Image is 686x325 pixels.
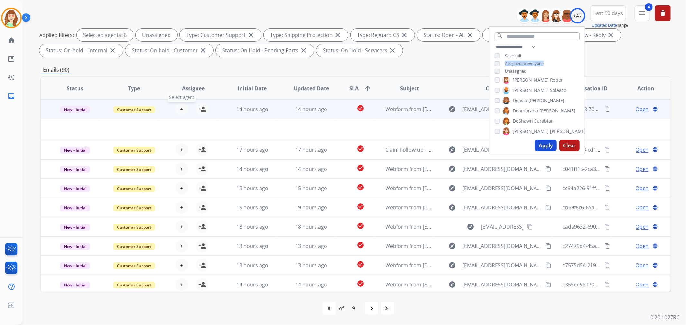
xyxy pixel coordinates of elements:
mat-icon: content_copy [604,224,610,230]
span: c27479d4-45a4-4118-b01e-c8be048a43e5 [563,242,662,250]
span: Customer Support [113,205,155,211]
mat-icon: close [334,31,342,39]
button: + [175,220,188,233]
mat-icon: content_copy [545,205,551,210]
span: Webform from [EMAIL_ADDRESS] on [DATE] [386,223,491,230]
span: [EMAIL_ADDRESS][PERSON_NAME][DOMAIN_NAME] [462,105,542,113]
span: [PERSON_NAME] [539,108,575,114]
div: of [339,304,344,312]
mat-icon: inbox [7,92,15,100]
span: Webform from [EMAIL_ADDRESS][PERSON_NAME][DOMAIN_NAME] on [DATE] [386,106,571,113]
button: Clear [559,140,580,151]
span: New - Initial [60,205,90,211]
mat-icon: explore [448,242,456,250]
span: 19 hours ago [295,204,327,211]
span: + [180,105,183,113]
span: [EMAIL_ADDRESS][DOMAIN_NAME] [462,204,542,211]
span: + [180,261,183,269]
span: New - Initial [60,243,90,250]
span: Customer Support [113,224,155,231]
mat-icon: check_circle [357,222,364,230]
mat-icon: language [652,106,658,112]
span: 17 hours ago [236,146,268,153]
span: Webform from [EMAIL_ADDRESS][DOMAIN_NAME] on [DATE] [386,204,531,211]
mat-icon: close [400,31,408,39]
mat-icon: check_circle [357,203,364,210]
span: Status [67,84,83,92]
mat-icon: explore [448,204,456,211]
span: Open [636,146,649,154]
span: Last 90 days [593,12,623,14]
span: New - Initial [60,262,90,269]
mat-icon: explore [467,223,474,231]
button: + [175,162,188,175]
mat-icon: close [199,47,207,54]
span: 19 hours ago [236,204,268,211]
span: [PERSON_NAME] [513,87,549,93]
mat-icon: history [7,74,15,81]
span: Webform from [EMAIL_ADDRESS][DOMAIN_NAME] on [DATE] [386,165,531,172]
mat-icon: content_copy [527,224,533,230]
div: Status: On-hold – Internal [39,44,123,57]
span: 14 hours ago [295,281,327,288]
mat-icon: explore [448,281,456,288]
span: SLA [349,84,359,92]
div: Status: On-hold - Customer [125,44,213,57]
span: [EMAIL_ADDRESS][DOMAIN_NAME] [462,242,542,250]
th: Action [611,77,671,100]
span: New - Initial [60,282,90,288]
span: 15 hours ago [295,185,327,192]
span: Customer Support [113,262,155,269]
mat-icon: navigate_next [368,304,376,312]
span: Select agent [168,92,196,102]
span: Subject [400,84,419,92]
mat-icon: content_copy [545,166,551,172]
span: Customer Support [113,166,155,173]
mat-icon: check_circle [357,145,364,153]
mat-icon: language [652,166,658,172]
mat-icon: check_circle [357,260,364,268]
span: 13 hours ago [295,262,327,269]
span: Open [636,105,649,113]
span: New - Initial [60,185,90,192]
span: Deambrana [513,108,538,114]
span: [PERSON_NAME] [550,128,586,135]
span: 14 hours ago [236,281,268,288]
span: New - Initial [60,224,90,231]
span: DeShawn [513,118,533,124]
mat-icon: language [652,185,658,191]
span: Customer Support [113,185,155,192]
span: Assignee [182,84,205,92]
mat-icon: content_copy [545,243,551,249]
button: Updated Date [592,23,617,28]
img: avatar [2,9,20,27]
mat-icon: content_copy [545,185,551,191]
mat-icon: home [7,36,15,44]
span: 14 hours ago [295,106,327,113]
button: + [175,278,188,291]
span: Webform from [EMAIL_ADDRESS][DOMAIN_NAME] on [DATE] [386,281,531,288]
span: New - Initial [60,106,90,113]
mat-icon: person_add [198,281,206,288]
mat-icon: explore [448,146,456,154]
p: Applied filters: [39,31,74,39]
mat-icon: language [652,147,658,153]
mat-icon: content_copy [604,282,610,287]
div: Status: New - Reply [553,29,621,41]
span: Open [636,184,649,192]
span: New - Initial [60,147,90,154]
span: cada9632-690a-4fcf-9b83-84a8928ef60a [563,223,658,230]
span: Open [636,204,649,211]
span: 14 hours ago [236,165,268,172]
span: [EMAIL_ADDRESS][DOMAIN_NAME] [462,165,542,173]
mat-icon: last_page [383,304,391,312]
span: Customer Support [113,106,155,113]
span: Roper [550,77,563,83]
span: 17 hours ago [295,146,327,153]
mat-icon: delete [659,9,667,17]
span: [EMAIL_ADDRESS][DOMAIN_NAME] [462,261,542,269]
span: Updated Date [294,84,329,92]
mat-icon: explore [448,105,456,113]
span: Customer Support [113,282,155,288]
span: [PERSON_NAME] [513,77,549,83]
